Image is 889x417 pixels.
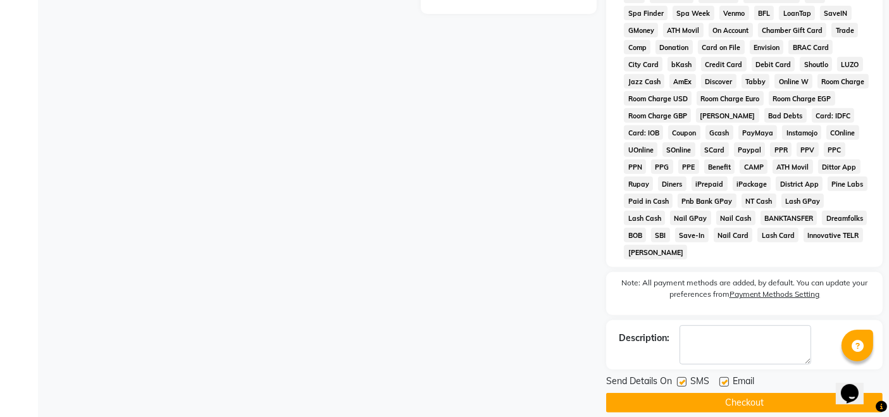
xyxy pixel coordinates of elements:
span: Email [733,375,754,390]
span: AmEx [669,74,696,89]
span: City Card [624,57,662,72]
span: PayMaya [738,125,778,140]
span: Dittor App [818,159,861,174]
span: Pine Labs [828,177,867,191]
iframe: chat widget [836,366,876,404]
label: Payment Methods Setting [730,289,820,300]
span: iPackage [733,177,771,191]
button: Checkout [606,393,883,413]
span: [PERSON_NAME] [696,108,759,123]
span: SOnline [662,142,695,157]
span: CAMP [740,159,768,174]
span: Save-In [675,228,709,242]
span: SaveIN [820,6,852,20]
span: Rupay [624,177,653,191]
span: Instamojo [782,125,821,140]
span: Spa Finder [624,6,668,20]
span: [PERSON_NAME] [624,245,687,259]
span: Coupon [668,125,700,140]
span: Jazz Cash [624,74,664,89]
span: NT Cash [742,194,776,208]
span: ATH Movil [663,23,704,37]
span: GMoney [624,23,658,37]
span: Nail Cash [716,211,755,225]
span: COnline [826,125,859,140]
span: Envision [750,40,784,54]
span: Dreamfolks [822,211,867,225]
span: BOB [624,228,646,242]
span: On Account [709,23,753,37]
span: BRAC Card [788,40,833,54]
span: Room Charge [818,74,869,89]
span: Comp [624,40,650,54]
span: UOnline [624,142,657,157]
span: Diners [658,177,687,191]
span: SMS [690,375,709,390]
span: Paypal [734,142,766,157]
span: Card on File [698,40,745,54]
label: Note: All payment methods are added, by default. You can update your preferences from [619,277,870,305]
span: Room Charge GBP [624,108,691,123]
span: Room Charge USD [624,91,692,106]
span: ATH Movil [773,159,813,174]
span: Tabby [742,74,770,89]
span: Bad Debts [764,108,807,123]
span: Benefit [704,159,735,174]
span: District App [776,177,823,191]
span: LUZO [837,57,863,72]
span: Room Charge EGP [769,91,835,106]
span: PPE [678,159,699,174]
span: PPV [797,142,819,157]
span: Trade [831,23,858,37]
span: PPR [770,142,792,157]
span: PPN [624,159,646,174]
span: Spa Week [673,6,714,20]
span: Lash Card [757,228,799,242]
span: LoanTap [779,6,815,20]
span: PPG [651,159,673,174]
span: Send Details On [606,375,672,390]
span: Credit Card [701,57,747,72]
span: BFL [754,6,774,20]
div: Description: [619,332,669,345]
span: Lash Cash [624,211,665,225]
span: Nail Card [714,228,753,242]
span: Room Charge Euro [697,91,764,106]
span: Donation [656,40,693,54]
span: Online W [774,74,812,89]
span: Pnb Bank GPay [678,194,737,208]
span: Paid in Cash [624,194,673,208]
span: BANKTANSFER [761,211,818,225]
span: SBI [651,228,670,242]
span: Lash GPay [781,194,824,208]
span: Gcash [706,125,733,140]
span: Debit Card [752,57,795,72]
span: Chamber Gift Card [758,23,827,37]
span: iPrepaid [692,177,728,191]
span: PPC [824,142,845,157]
span: Innovative TELR [804,228,863,242]
span: Card: IDFC [812,108,855,123]
span: Card: IOB [624,125,663,140]
span: bKash [668,57,696,72]
span: SCard [700,142,729,157]
span: Shoutlo [800,57,832,72]
span: Nail GPay [670,211,711,225]
span: Venmo [719,6,749,20]
span: Discover [701,74,737,89]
